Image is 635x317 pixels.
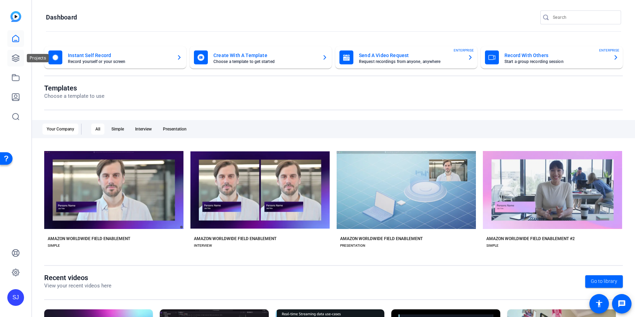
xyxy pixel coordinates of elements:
[553,13,616,22] input: Search
[44,274,111,282] h1: Recent videos
[340,236,423,241] div: AMAZON WORLDWIDE FIELD ENABLEMENT
[481,46,623,69] button: Record With OthersStart a group recording sessionENTERPRISE
[486,236,575,241] div: AMAZON WORLDWIDE FIELD ENABLEMENT #2
[44,46,186,69] button: Instant Self RecordRecord yourself or your screen
[194,243,212,248] div: INTERVIEW
[10,11,21,22] img: blue-gradient.svg
[359,60,462,64] mat-card-subtitle: Request recordings from anyone, anywhere
[48,243,60,248] div: SIMPLE
[190,46,332,69] button: Create With A TemplateChoose a template to get started
[159,124,191,135] div: Presentation
[44,84,104,92] h1: Templates
[107,124,128,135] div: Simple
[68,60,171,64] mat-card-subtitle: Record yourself or your screen
[131,124,156,135] div: Interview
[504,60,607,64] mat-card-subtitle: Start a group recording session
[213,60,316,64] mat-card-subtitle: Choose a template to get started
[48,236,130,241] div: AMAZON WORLDWIDE FIELD ENABLEMENT
[194,236,276,241] div: AMAZON WORLDWIDE FIELD ENABLEMENT
[599,48,619,53] span: ENTERPRISE
[340,243,365,248] div: PRESENTATION
[91,124,104,135] div: All
[591,278,617,285] span: Go to library
[359,51,462,60] mat-card-title: Send A Video Request
[486,243,499,248] div: SIMPLE
[618,300,626,308] mat-icon: message
[454,48,474,53] span: ENTERPRISE
[46,13,77,22] h1: Dashboard
[504,51,607,60] mat-card-title: Record With Others
[7,289,24,306] div: SJ
[44,92,104,100] p: Choose a template to use
[42,124,78,135] div: Your Company
[335,46,477,69] button: Send A Video RequestRequest recordings from anyone, anywhereENTERPRISE
[44,282,111,290] p: View your recent videos here
[585,275,623,288] a: Go to library
[213,51,316,60] mat-card-title: Create With A Template
[27,54,49,62] div: Projects
[68,51,171,60] mat-card-title: Instant Self Record
[595,300,603,308] mat-icon: accessibility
